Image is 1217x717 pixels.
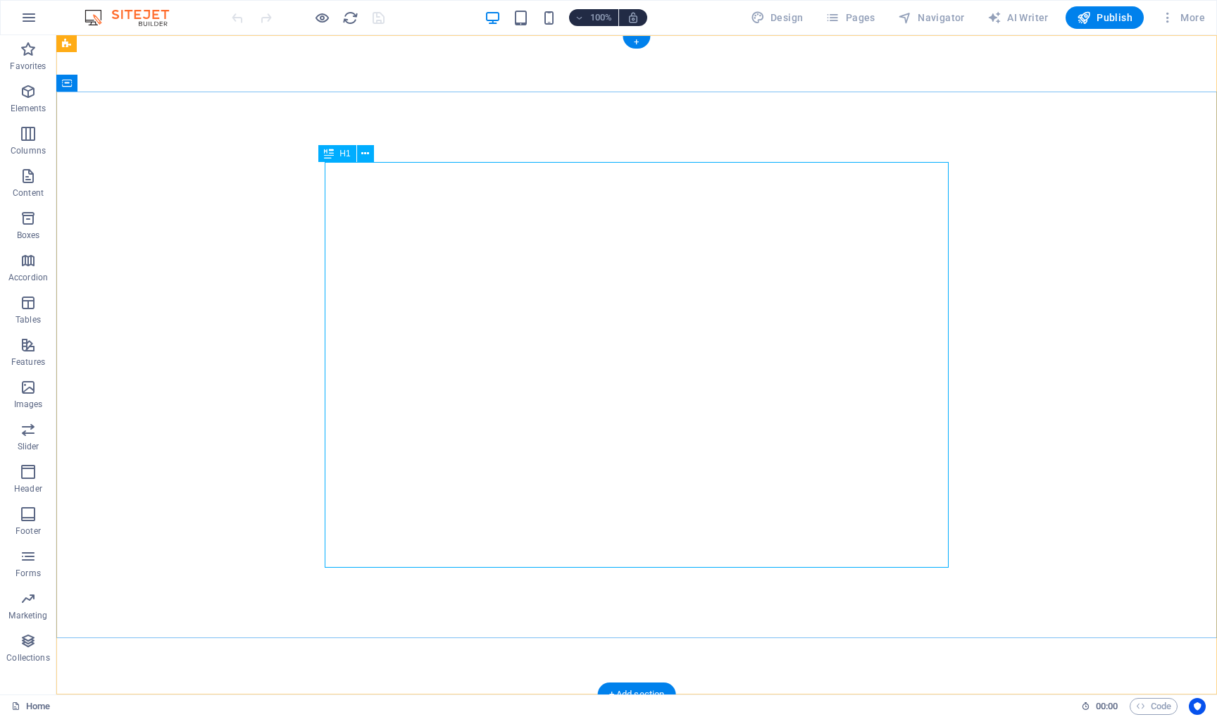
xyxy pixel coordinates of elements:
[8,610,47,621] p: Marketing
[8,272,48,283] p: Accordion
[11,103,46,114] p: Elements
[81,9,187,26] img: Editor Logo
[342,9,358,26] button: reload
[745,6,809,29] button: Design
[1096,698,1118,715] span: 00 00
[982,6,1054,29] button: AI Writer
[339,149,350,158] span: H1
[10,61,46,72] p: Favorites
[569,9,619,26] button: 100%
[14,483,42,494] p: Header
[598,682,676,706] div: + Add section
[15,568,41,579] p: Forms
[11,356,45,368] p: Features
[590,9,613,26] h6: 100%
[342,10,358,26] i: Reload page
[11,698,50,715] a: Click to cancel selection. Double-click to open Pages
[1130,698,1178,715] button: Code
[15,314,41,325] p: Tables
[1077,11,1132,25] span: Publish
[15,525,41,537] p: Footer
[892,6,971,29] button: Navigator
[987,11,1049,25] span: AI Writer
[6,652,49,663] p: Collections
[1106,701,1108,711] span: :
[13,187,44,199] p: Content
[1081,698,1118,715] h6: Session time
[14,399,43,410] p: Images
[751,11,804,25] span: Design
[820,6,880,29] button: Pages
[1189,698,1206,715] button: Usercentrics
[1066,6,1144,29] button: Publish
[1155,6,1211,29] button: More
[1136,698,1171,715] span: Code
[11,145,46,156] p: Columns
[898,11,965,25] span: Navigator
[825,11,875,25] span: Pages
[313,9,330,26] button: Click here to leave preview mode and continue editing
[18,441,39,452] p: Slider
[627,11,639,24] i: On resize automatically adjust zoom level to fit chosen device.
[745,6,809,29] div: Design (Ctrl+Alt+Y)
[623,36,650,49] div: +
[17,230,40,241] p: Boxes
[1161,11,1205,25] span: More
